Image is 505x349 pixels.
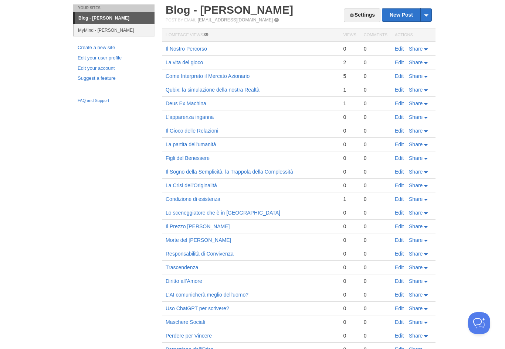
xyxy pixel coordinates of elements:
div: 1 [343,86,356,93]
span: Share [409,333,423,339]
span: Share [409,141,423,147]
span: Share [409,305,423,311]
span: Share [409,251,423,257]
a: Edit [395,333,404,339]
span: Share [409,128,423,134]
span: Share [409,319,423,325]
span: Share [409,169,423,175]
a: Edit your account [78,65,150,72]
a: Blog - [PERSON_NAME] [75,12,155,24]
a: Edit [395,210,404,216]
div: 0 [364,168,387,175]
a: Edit [395,278,404,284]
span: Share [409,182,423,188]
div: 0 [343,250,356,257]
a: Diritto all’Amore [166,278,202,284]
span: Share [409,87,423,93]
div: 0 [343,319,356,325]
div: 0 [364,155,387,161]
div: 0 [364,291,387,298]
a: Edit [395,223,404,229]
div: 0 [364,278,387,284]
div: 0 [343,305,356,312]
div: 0 [364,223,387,230]
div: 0 [364,182,387,189]
iframe: Help Scout Beacon - Open [468,312,490,334]
div: 0 [343,332,356,339]
a: La vita del gioco [166,59,203,65]
a: Edit [395,292,404,298]
div: 5 [343,73,356,79]
span: 39 [203,32,208,37]
th: Comments [360,28,391,42]
a: Edit [395,87,404,93]
a: Perdere per Vincere [166,333,212,339]
a: Edit [395,46,404,52]
a: Edit [395,319,404,325]
a: Morte del [PERSON_NAME] [166,237,231,243]
a: Edit [395,237,404,243]
a: Create a new site [78,44,150,52]
a: Edit [395,128,404,134]
a: Edit [395,59,404,65]
th: Views [339,28,360,42]
a: Edit [395,305,404,311]
div: 0 [364,250,387,257]
div: 0 [364,264,387,271]
div: 0 [364,209,387,216]
span: Share [409,196,423,202]
div: 0 [364,196,387,202]
div: 0 [364,86,387,93]
div: 0 [364,237,387,243]
a: Uso ChatGPT per scrivere? [166,305,229,311]
div: 0 [343,237,356,243]
a: Figli del Benessere [166,155,210,161]
a: Edit [395,169,404,175]
a: Edit [395,100,404,106]
a: Edit [395,182,404,188]
a: Il Sogno della Semplicità, la Trappola della Complessità [166,169,293,175]
a: MyMind - [PERSON_NAME] [74,24,155,36]
div: 0 [364,319,387,325]
div: 0 [364,73,387,79]
span: Share [409,278,423,284]
div: 0 [343,168,356,175]
a: Il Gioco delle Relazioni [166,128,218,134]
span: Share [409,223,423,229]
span: Share [409,46,423,52]
a: Suggest a feature [78,75,150,82]
span: Share [409,100,423,106]
div: 2 [343,59,356,66]
a: Edit [395,155,404,161]
span: Share [409,292,423,298]
a: Responsabilità di Convivenza [166,251,234,257]
a: Trascendenza [166,264,198,270]
div: 0 [343,182,356,189]
a: Edit [395,251,404,257]
div: 0 [343,223,356,230]
div: 1 [343,100,356,107]
div: 0 [343,114,356,120]
a: Blog - [PERSON_NAME] [166,4,293,16]
span: Share [409,114,423,120]
a: Settings [344,8,380,22]
div: 0 [364,141,387,148]
a: Edit your user profile [78,54,150,62]
div: 0 [364,45,387,52]
div: 1 [343,196,356,202]
a: Edit [395,73,404,79]
a: Deus Ex Machina [166,100,206,106]
a: Edit [395,264,404,270]
a: Condizione di esistenza [166,196,220,202]
span: Share [409,264,423,270]
a: Edit [395,196,404,202]
span: Share [409,237,423,243]
a: Edit [395,141,404,147]
a: New Post [382,8,431,21]
a: Il Prezzo [PERSON_NAME] [166,223,230,229]
a: L'apparenza inganna [166,114,214,120]
div: 0 [343,278,356,284]
span: Share [409,155,423,161]
div: 0 [343,291,356,298]
span: Post by Email [166,18,196,22]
